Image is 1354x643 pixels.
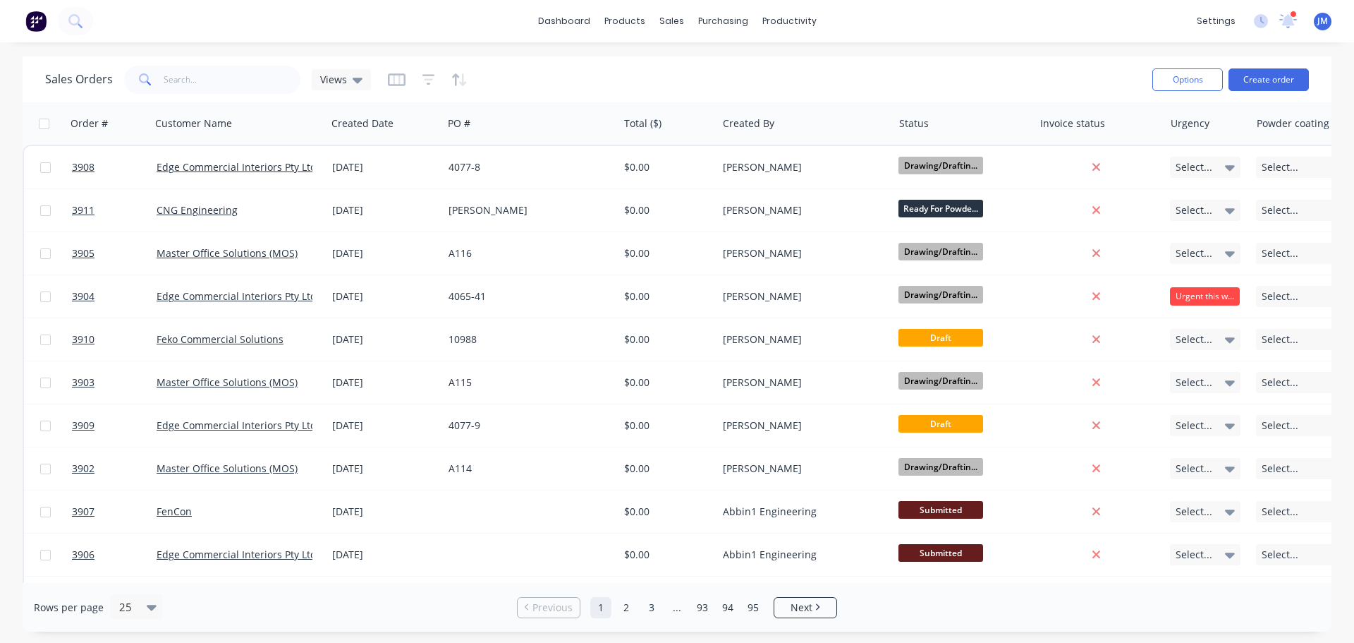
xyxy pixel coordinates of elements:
span: Select... [1262,332,1298,347]
ul: Pagination [511,597,843,618]
div: [DATE] [332,246,437,260]
div: [PERSON_NAME] [723,375,879,390]
div: settings [1190,11,1243,32]
div: [PERSON_NAME] [723,203,879,217]
div: 4065-41 [449,289,605,304]
span: Select... [1176,505,1212,519]
div: [PERSON_NAME] [723,332,879,347]
a: 3903 [72,361,157,404]
div: [DATE] [332,462,437,476]
span: Select... [1262,505,1298,519]
a: 3906 [72,534,157,576]
span: Select... [1176,160,1212,174]
a: 3909 [72,404,157,447]
input: Search... [164,66,301,94]
div: Abbin1 Engineering [723,505,879,519]
span: 3911 [72,203,94,217]
span: Drawing/Draftin... [898,372,983,390]
img: Factory [25,11,47,32]
button: Create order [1228,68,1309,91]
span: Views [320,72,347,87]
div: Order # [71,116,108,131]
a: Edge Commercial Interiors Pty Ltd [157,160,317,174]
a: Previous page [518,601,580,615]
span: 3905 [72,246,94,260]
div: [DATE] [332,289,437,304]
span: Select... [1262,419,1298,433]
div: 4077-8 [449,160,605,174]
div: [PERSON_NAME] [723,246,879,260]
div: [DATE] [332,548,437,562]
span: Select... [1176,419,1212,433]
div: Invoice status [1040,116,1105,131]
a: Page 94 [717,597,738,618]
a: Jump forward [666,597,688,618]
div: products [597,11,652,32]
span: 3902 [72,462,94,476]
a: CNG Engineering [157,203,238,217]
span: Draft [898,329,983,347]
span: 3903 [72,375,94,390]
a: dashboard [531,11,597,32]
div: $0.00 [624,419,707,433]
a: 3907 [72,491,157,533]
div: sales [652,11,691,32]
a: FenCon [157,505,192,518]
span: Drawing/Draftin... [898,243,983,260]
div: [DATE] [332,203,437,217]
h1: Sales Orders [45,73,113,86]
a: Feko Commercial Solutions [157,332,283,346]
span: Draft [898,415,983,433]
div: 4077-9 [449,419,605,433]
a: 3911 [72,189,157,232]
div: [DATE] [332,160,437,174]
div: productivity [755,11,824,32]
a: 3910 [72,318,157,361]
span: Submitted [898,501,983,519]
span: 3906 [72,548,94,562]
div: A114 [449,462,605,476]
span: 3909 [72,419,94,433]
a: 3904 [72,275,157,318]
div: Total ($) [624,116,661,131]
a: Page 93 [692,597,713,618]
div: $0.00 [624,246,707,260]
span: Select... [1176,246,1212,260]
a: Page 95 [743,597,764,618]
a: 3902 [72,447,157,490]
span: Drawing/Draftin... [898,157,983,174]
div: $0.00 [624,375,707,390]
span: Select... [1262,246,1298,260]
span: Select... [1176,332,1212,347]
div: A116 [449,246,605,260]
div: [DATE] [332,375,437,390]
span: Select... [1176,548,1212,562]
span: Submitted [898,544,983,562]
span: Select... [1176,462,1212,476]
a: Master Office Solutions (MOS) [157,462,298,475]
div: PO # [448,116,470,131]
button: Options [1152,68,1223,91]
div: [PERSON_NAME] [723,289,879,304]
div: [PERSON_NAME] [723,419,879,433]
a: Edge Commercial Interiors Pty Ltd [157,289,317,303]
div: $0.00 [624,548,707,562]
span: Ready For Powde... [898,200,983,217]
span: Select... [1262,375,1298,390]
span: JM [1317,15,1328,28]
a: Next page [774,601,836,615]
a: 3908 [72,146,157,188]
div: 10988 [449,332,605,347]
div: Status [899,116,929,131]
div: Abbin1 Engineering [723,548,879,562]
span: 3904 [72,289,94,304]
div: Created By [723,116,774,131]
div: [DATE] [332,332,437,347]
span: 3908 [72,160,94,174]
a: Master Office Solutions (MOS) [157,375,298,389]
div: Customer Name [155,116,232,131]
a: 3905 [72,232,157,275]
a: Edge Commercial Interiors Pty Ltd [157,419,317,432]
span: Select... [1176,375,1212,390]
div: Powder coating [1257,116,1329,131]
